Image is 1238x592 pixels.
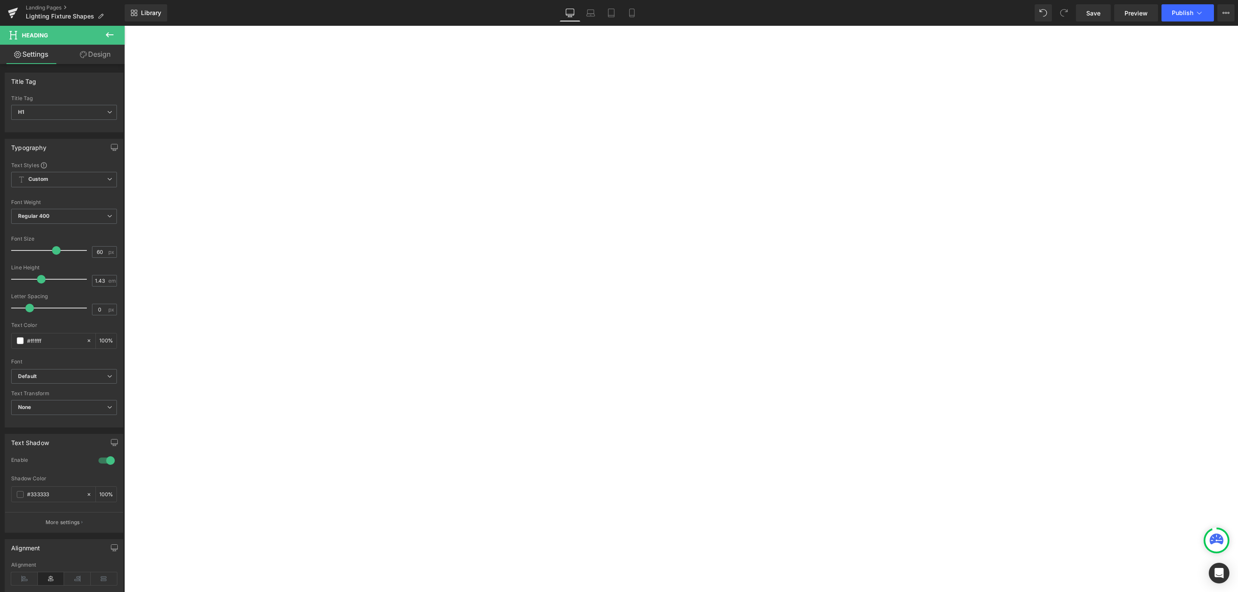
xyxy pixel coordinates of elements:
[22,32,48,39] span: Heading
[141,9,161,17] span: Library
[1055,4,1073,21] button: Redo
[64,45,126,64] a: Design
[580,4,601,21] a: Laptop
[46,519,80,526] p: More settings
[1161,4,1214,21] button: Publish
[27,490,82,499] input: Color
[11,162,117,168] div: Text Styles
[11,562,117,568] div: Alignment
[26,13,94,20] span: Lighting Fixture Shapes
[560,4,580,21] a: Desktop
[1035,4,1052,21] button: Undo
[11,476,117,482] div: Shadow Color
[11,322,117,328] div: Text Color
[18,213,50,219] b: Regular 400
[11,434,49,446] div: Text Shadow
[1086,9,1100,18] span: Save
[18,373,37,380] i: Default
[28,176,48,183] b: Custom
[18,404,31,410] b: None
[5,512,123,532] button: More settings
[11,359,117,365] div: Font
[1172,9,1193,16] span: Publish
[18,109,24,115] b: H1
[96,487,116,502] div: %
[11,73,37,85] div: Title Tag
[108,249,116,255] span: px
[125,4,167,21] a: New Library
[1217,4,1235,21] button: More
[11,95,117,101] div: Title Tag
[1209,563,1229,583] div: Open Intercom Messenger
[11,265,117,271] div: Line Height
[1114,4,1158,21] a: Preview
[11,199,117,205] div: Font Weight
[601,4,622,21] a: Tablet
[11,236,117,242] div: Font Size
[1125,9,1148,18] span: Preview
[27,336,82,345] input: Color
[108,278,116,284] span: em
[622,4,642,21] a: Mobile
[26,4,125,11] a: Landing Pages
[11,540,40,552] div: Alignment
[96,333,116,348] div: %
[11,139,46,151] div: Typography
[11,457,90,466] div: Enable
[108,307,116,312] span: px
[11,391,117,397] div: Text Transform
[11,293,117,299] div: Letter Spacing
